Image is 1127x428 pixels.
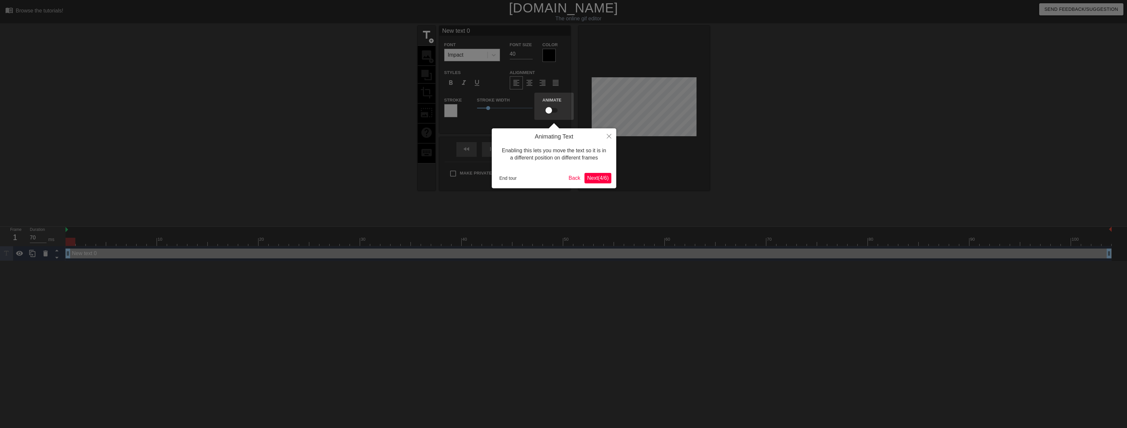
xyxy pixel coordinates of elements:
button: End tour [497,173,519,183]
span: Next ( 4 / 6 ) [587,175,609,181]
h4: Animating Text [497,133,611,140]
button: Back [566,173,583,183]
button: Next [584,173,611,183]
button: Close [602,128,616,143]
div: Enabling this lets you move the text so it is in a different position on different frames [497,140,611,168]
